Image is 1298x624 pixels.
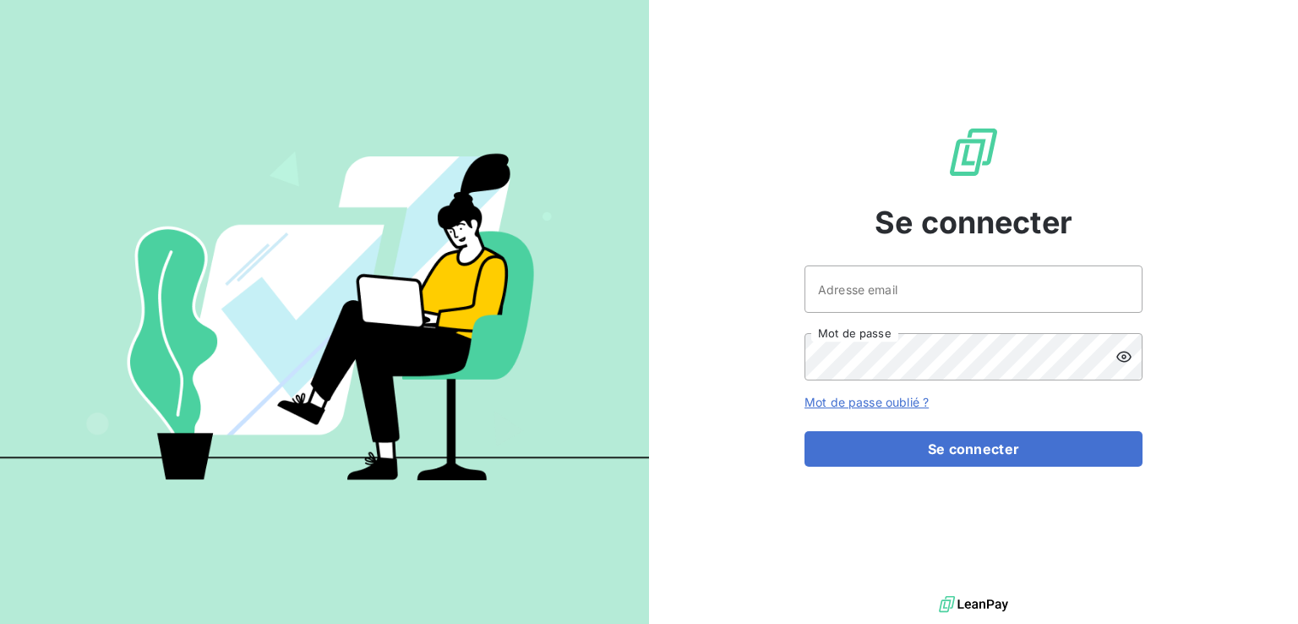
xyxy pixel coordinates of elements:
[875,200,1072,245] span: Se connecter
[946,125,1001,179] img: Logo LeanPay
[804,431,1143,467] button: Se connecter
[939,592,1008,617] img: logo
[804,395,929,409] a: Mot de passe oublié ?
[804,265,1143,313] input: placeholder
